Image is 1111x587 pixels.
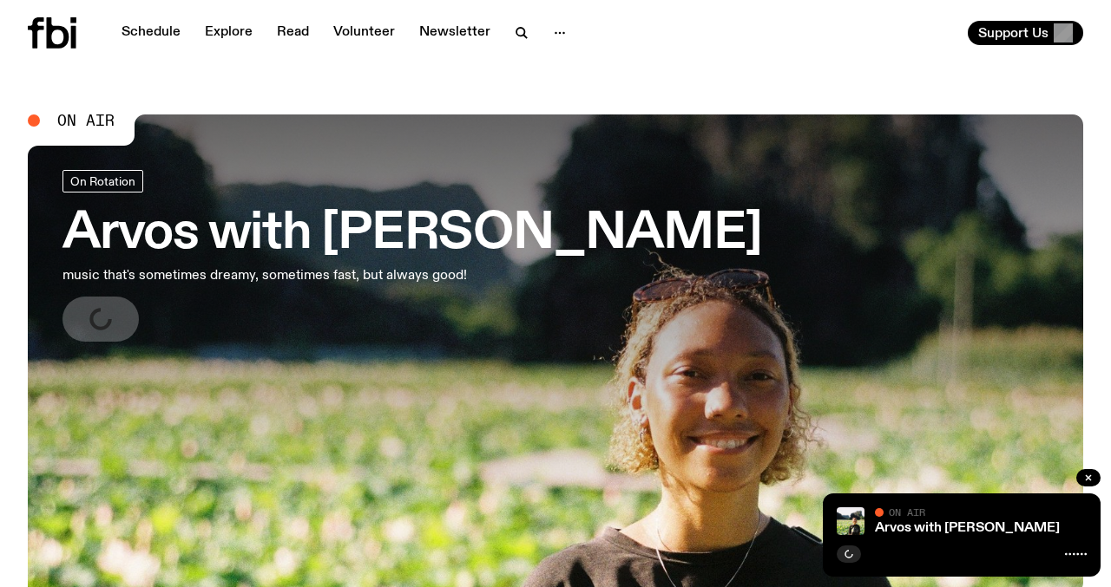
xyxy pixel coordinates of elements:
[62,170,762,342] a: Arvos with [PERSON_NAME]music that's sometimes dreamy, sometimes fast, but always good!
[62,265,507,286] p: music that's sometimes dreamy, sometimes fast, but always good!
[70,174,135,187] span: On Rotation
[409,21,501,45] a: Newsletter
[62,210,762,258] h3: Arvos with [PERSON_NAME]
[194,21,263,45] a: Explore
[57,113,115,128] span: On Air
[266,21,319,45] a: Read
[323,21,405,45] a: Volunteer
[978,25,1049,41] span: Support Us
[968,21,1083,45] button: Support Us
[837,507,864,535] img: Bri is smiling and wearing a black t-shirt. She is standing in front of a lush, green field. Ther...
[875,521,1060,535] a: Arvos with [PERSON_NAME]
[111,21,191,45] a: Schedule
[889,506,925,518] span: On Air
[62,170,143,192] a: On Rotation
